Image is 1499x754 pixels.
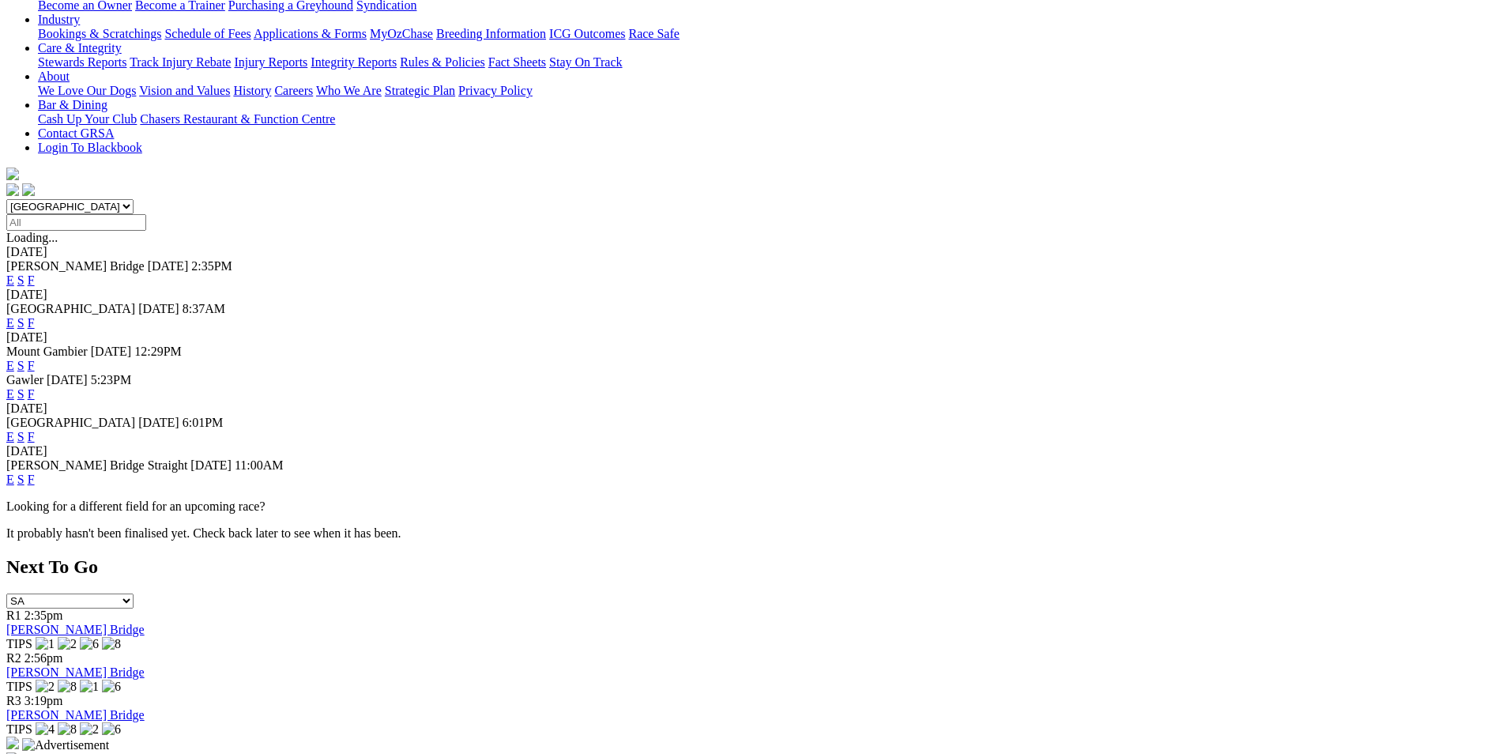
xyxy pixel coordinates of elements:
partial: It probably hasn't been finalised yet. Check back later to see when it has been. [6,526,401,540]
img: 8 [58,680,77,694]
a: S [17,387,24,401]
div: Bar & Dining [38,112,1493,126]
img: 15187_Greyhounds_GreysPlayCentral_Resize_SA_WebsiteBanner_300x115_2025.jpg [6,737,19,749]
a: F [28,473,35,486]
span: R1 [6,609,21,622]
img: 1 [80,680,99,694]
span: 8:37AM [183,302,225,315]
img: 6 [102,680,121,694]
span: [GEOGRAPHIC_DATA] [6,416,135,429]
p: Looking for a different field for an upcoming race? [6,500,1493,514]
div: [DATE] [6,444,1493,458]
a: E [6,430,14,443]
img: 8 [102,637,121,651]
a: Track Injury Rebate [130,55,231,69]
input: Select date [6,214,146,231]
img: 8 [58,722,77,737]
h2: Next To Go [6,556,1493,578]
a: Rules & Policies [400,55,485,69]
img: twitter.svg [22,183,35,196]
img: logo-grsa-white.png [6,168,19,180]
a: Login To Blackbook [38,141,142,154]
a: Care & Integrity [38,41,122,55]
img: 1 [36,637,55,651]
span: 2:35pm [24,609,63,622]
a: We Love Our Dogs [38,84,136,97]
a: MyOzChase [370,27,433,40]
a: Applications & Forms [254,27,367,40]
a: Industry [38,13,80,26]
img: Advertisement [22,738,109,752]
a: Injury Reports [234,55,307,69]
span: TIPS [6,637,32,650]
span: 11:00AM [235,458,284,472]
span: 5:23PM [91,373,132,386]
span: [DATE] [138,416,179,429]
a: Chasers Restaurant & Function Centre [140,112,335,126]
a: History [233,84,271,97]
span: R3 [6,694,21,707]
a: Careers [274,84,313,97]
a: Cash Up Your Club [38,112,137,126]
span: 3:19pm [24,694,63,707]
div: [DATE] [6,330,1493,345]
div: [DATE] [6,288,1493,302]
a: S [17,473,24,486]
a: E [6,359,14,372]
a: F [28,273,35,287]
img: 2 [36,680,55,694]
a: S [17,316,24,330]
img: 2 [80,722,99,737]
img: facebook.svg [6,183,19,196]
span: TIPS [6,680,32,693]
span: 2:35PM [191,259,232,273]
a: Privacy Policy [458,84,533,97]
img: 6 [80,637,99,651]
span: TIPS [6,722,32,736]
div: Industry [38,27,1493,41]
a: F [28,387,35,401]
a: E [6,316,14,330]
div: [DATE] [6,245,1493,259]
a: Bookings & Scratchings [38,27,161,40]
a: F [28,359,35,372]
a: S [17,430,24,443]
span: [PERSON_NAME] Bridge Straight [6,458,187,472]
img: 4 [36,722,55,737]
div: [DATE] [6,402,1493,416]
span: [DATE] [138,302,179,315]
a: S [17,359,24,372]
span: Loading... [6,231,58,244]
a: E [6,473,14,486]
span: [GEOGRAPHIC_DATA] [6,302,135,315]
a: [PERSON_NAME] Bridge [6,708,145,722]
a: [PERSON_NAME] Bridge [6,665,145,679]
span: [DATE] [148,259,189,273]
a: F [28,430,35,443]
span: [DATE] [91,345,132,358]
div: About [38,84,1493,98]
a: S [17,273,24,287]
img: 2 [58,637,77,651]
a: Vision and Values [139,84,230,97]
a: Race Safe [628,27,679,40]
span: [DATE] [47,373,88,386]
a: Fact Sheets [488,55,546,69]
a: Stewards Reports [38,55,126,69]
a: E [6,273,14,287]
span: 2:56pm [24,651,63,665]
div: Care & Integrity [38,55,1493,70]
a: About [38,70,70,83]
img: 6 [102,722,121,737]
a: E [6,387,14,401]
a: Schedule of Fees [164,27,250,40]
span: Gawler [6,373,43,386]
a: [PERSON_NAME] Bridge [6,623,145,636]
a: Breeding Information [436,27,546,40]
a: Who We Are [316,84,382,97]
span: 6:01PM [183,416,224,429]
a: Bar & Dining [38,98,107,111]
span: R2 [6,651,21,665]
a: Contact GRSA [38,126,114,140]
a: Strategic Plan [385,84,455,97]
